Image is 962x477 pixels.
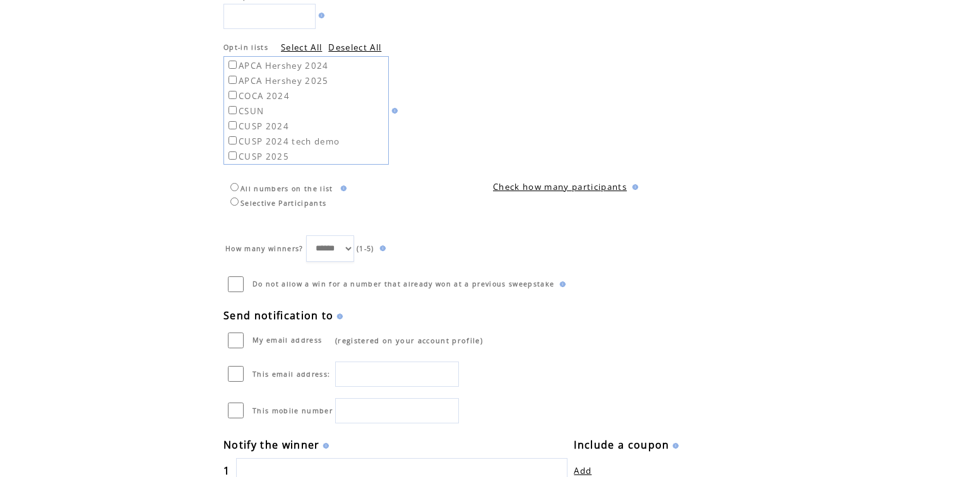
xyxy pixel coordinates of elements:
[227,184,333,193] label: All numbers on the list
[226,121,289,132] label: CUSP 2024
[229,136,237,144] input: CUSP 2024 tech demo
[252,280,554,288] span: Do not allow a win for a number that already won at a previous sweepstake
[629,184,638,190] img: help.gif
[226,75,329,86] label: APCA Hershey 2025
[335,336,483,345] span: (registered on your account profile)
[377,245,386,251] img: help.gif
[281,42,322,53] a: Select All
[223,309,334,322] span: Send notification to
[328,42,381,53] a: Deselect All
[229,61,237,69] input: APCA Hershey 2024
[574,465,591,476] a: Add
[338,185,347,191] img: help.gif
[357,244,374,253] span: (1-5)
[229,91,237,99] input: COCA 2024
[334,314,343,319] img: help.gif
[223,43,268,52] span: Opt-in lists
[320,443,329,449] img: help.gif
[225,244,304,253] span: How many winners?
[389,108,398,114] img: help.gif
[493,181,627,192] a: Check how many participants
[557,281,566,287] img: help.gif
[229,121,237,129] input: CUSP 2024
[223,438,320,452] span: Notify the winner
[226,60,329,71] label: APCA Hershey 2024
[226,105,264,117] label: CSUN
[230,197,239,206] input: Selective Participants
[226,151,289,162] label: CUSP 2025
[226,90,290,102] label: COCA 2024
[229,106,237,114] input: CSUN
[226,136,340,147] label: CUSP 2024 tech demo
[227,199,326,208] label: Selective Participants
[574,438,669,452] span: Include a coupon
[252,336,322,344] span: My email address
[230,183,239,191] input: All numbers on the list
[229,151,237,160] input: CUSP 2025
[316,13,324,18] img: help.gif
[229,76,237,84] input: APCA Hershey 2025
[252,406,333,415] span: This mobile number
[670,443,679,449] img: help.gif
[252,370,330,379] span: This email address:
